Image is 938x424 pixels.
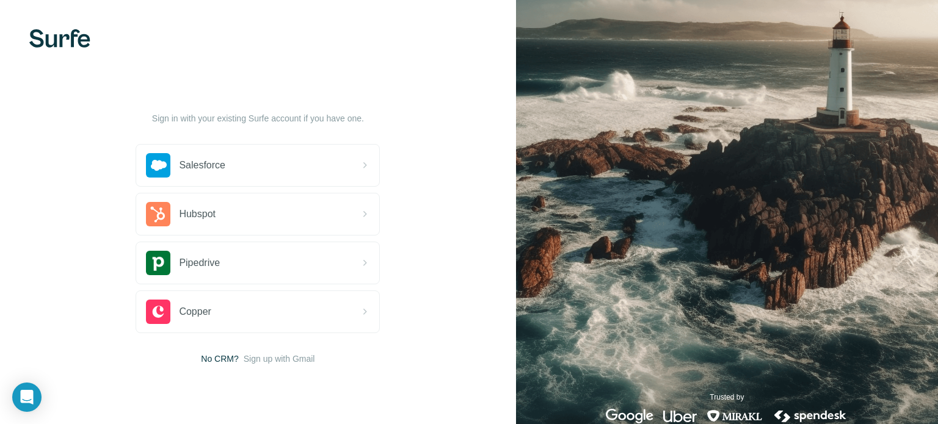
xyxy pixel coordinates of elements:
p: Trusted by [710,392,744,403]
span: Pipedrive [179,256,220,270]
span: Copper [179,304,211,319]
img: google's logo [606,409,653,423]
img: hubspot's logo [146,202,170,226]
span: No CRM? [201,353,238,365]
img: salesforce's logo [146,153,170,178]
div: Open Intercom Messenger [12,383,42,412]
h1: Let’s get started! [136,88,380,107]
img: uber's logo [663,409,697,423]
p: Sign in with your existing Surfe account if you have one. [152,112,364,124]
span: Hubspot [179,207,216,221]
img: mirakl's logo [707,409,763,423]
button: Sign up with Gmail [244,353,315,365]
img: copper's logo [146,300,170,324]
img: Surfe's logo [29,29,90,48]
img: spendesk's logo [773,409,848,423]
span: Salesforce [179,158,225,173]
img: pipedrive's logo [146,251,170,275]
